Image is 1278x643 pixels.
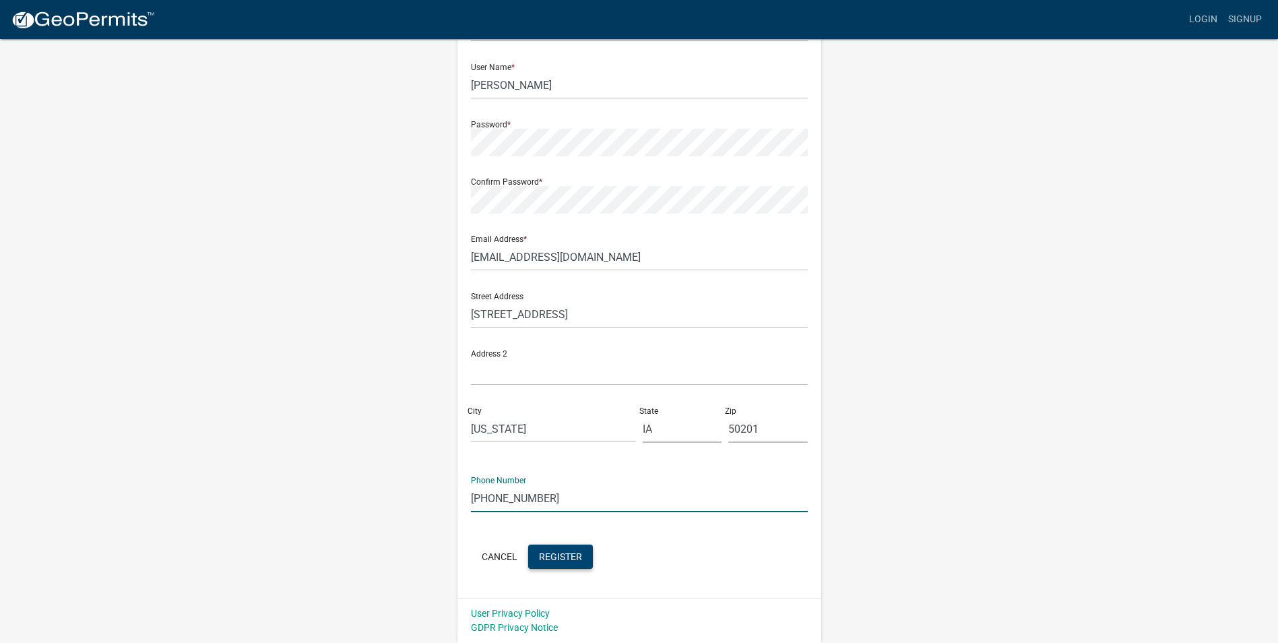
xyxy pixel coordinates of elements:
[471,545,528,569] button: Cancel
[471,608,550,619] a: User Privacy Policy
[528,545,593,569] button: Register
[1184,7,1223,32] a: Login
[1223,7,1267,32] a: Signup
[471,622,558,633] a: GDPR Privacy Notice
[539,551,582,561] span: Register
